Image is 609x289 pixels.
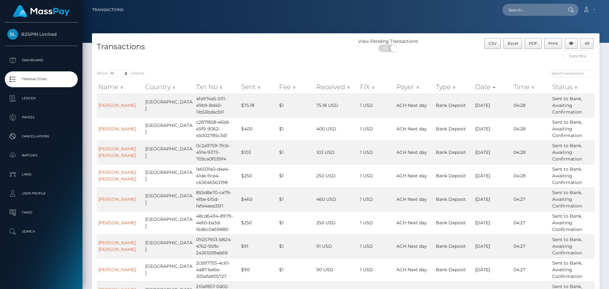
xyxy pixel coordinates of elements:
[7,29,18,40] img: B2SPIN Limited
[565,38,578,49] button: Column visibility
[358,187,395,211] td: 1 USD
[5,52,78,68] a: Dashboard
[512,141,551,164] td: 04:28
[358,81,395,93] th: F/X: activate to sort column ascending
[396,196,427,202] span: ACH Next day
[474,187,512,211] td: [DATE]
[434,258,474,281] td: Bank Deposit
[98,267,136,273] a: [PERSON_NAME]
[7,56,75,65] p: Dashboard
[434,234,474,258] td: Bank Deposit
[346,38,430,45] div: View Pending Transactions
[278,117,315,141] td: $1
[396,173,427,179] span: ACH Next day
[315,258,358,281] td: 90 USD
[551,117,595,141] td: Sent to Bank, Awaiting Confirmation
[434,81,474,93] th: Type: activate to sort column ascending
[474,164,512,187] td: [DATE]
[474,141,512,164] td: [DATE]
[239,234,278,258] td: $91
[5,90,78,106] a: Ledger
[580,38,593,49] button: All
[278,94,315,117] td: $1
[5,71,78,87] a: Transactions
[512,211,551,234] td: 04:27
[315,94,358,117] td: 75.18 USD
[278,81,315,93] th: Fee: activate to sort column ascending
[194,258,239,281] td: 2cb97755-4c61-4a87-be6e-305afa905727
[144,234,194,258] td: [GEOGRAPHIC_DATA]
[98,220,136,226] a: [PERSON_NAME]
[544,38,562,49] button: Print
[358,211,395,234] td: 1 USD
[194,164,239,187] td: 1e603fa0-d4e4-41de-9ce4-c63646563198
[5,128,78,144] a: Cancellations
[548,41,558,46] span: Print
[7,75,75,84] p: Transactions
[563,50,593,62] input: Date filter
[585,41,589,46] span: All
[194,117,239,141] td: c287f858-e6b6-45f9-9062-45002785c3d1
[5,205,78,220] a: Taxes
[5,31,78,37] span: B2SPIN Limited
[474,117,512,141] td: [DATE]
[512,187,551,211] td: 04:27
[551,164,595,187] td: Sent to Bank, Awaiting Confirmation
[98,126,136,132] a: [PERSON_NAME]
[396,243,427,249] span: ACH Next day
[474,211,512,234] td: [DATE]
[474,258,512,281] td: [DATE]
[278,187,315,211] td: $1
[278,211,315,234] td: $1
[434,211,474,234] td: Bank Deposit
[315,187,358,211] td: 460 USD
[239,258,278,281] td: $90
[194,211,239,234] td: 48cd6494-8979-4e60-ba3d-16d6c0a69880
[7,94,75,103] p: Ledger
[512,164,551,187] td: 04:28
[7,189,75,198] p: User Profile
[315,141,358,164] td: 103 USD
[194,141,239,164] td: 0c2a9759-7fcb-491e-9373-705ca0f039f4
[358,258,395,281] td: 1 USD
[97,81,144,93] th: Name: activate to sort column ascending
[551,258,595,281] td: Sent to Bank, Awaiting Confirmation
[358,94,395,117] td: 1 USD
[551,211,595,234] td: Sent to Bank, Awaiting Confirmation
[92,3,123,16] a: Transactions
[194,234,239,258] td: 09257903-b824-47b2-95fb-24365109eb69
[551,94,595,117] td: Sent to Bank, Awaiting Confirmation
[5,186,78,201] a: User Profile
[239,81,278,93] th: Sent: activate to sort column ascending
[315,234,358,258] td: 91 USD
[396,126,427,132] span: ACH Next day
[529,41,537,46] span: PDF
[5,109,78,125] a: Payees
[144,81,194,93] th: Country: activate to sort column ascending
[396,102,427,108] span: ACH Next day
[278,141,315,164] td: $1
[484,38,501,49] button: CSV
[551,234,595,258] td: Sent to Bank, Awaiting Confirmation
[395,81,434,93] th: Payer: activate to sort column ascending
[7,132,75,141] p: Cancellations
[315,164,358,187] td: 250 USD
[98,146,136,158] a: [PERSON_NAME] [PERSON_NAME]
[7,208,75,217] p: Taxes
[5,224,78,240] a: Search
[315,211,358,234] td: 250 USD
[278,258,315,281] td: $1
[358,164,395,187] td: 1 USD
[512,258,551,281] td: 04:27
[508,41,518,46] span: Excel
[396,220,427,226] span: ACH Next day
[474,234,512,258] td: [DATE]
[434,187,474,211] td: Bank Deposit
[434,141,474,164] td: Bank Deposit
[97,41,341,52] h4: Transactions
[5,148,78,163] a: Batches
[239,117,278,141] td: $400
[194,187,239,211] td: 855d8e70-ce79-4fbe-b15d-fafa4aea35f1
[378,45,394,52] span: ON
[239,164,278,187] td: $250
